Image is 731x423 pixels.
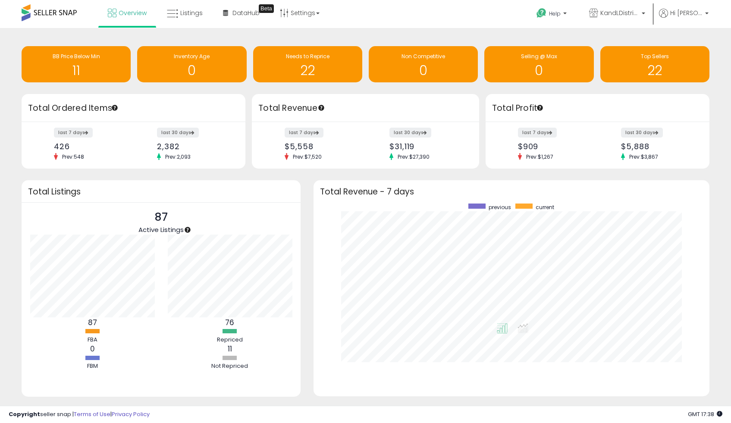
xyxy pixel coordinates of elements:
a: Help [530,1,575,28]
b: 76 [225,317,234,328]
span: Non Competitive [402,53,445,60]
div: FBA [66,336,118,344]
div: Tooltip anchor [259,4,274,13]
h1: 22 [605,63,705,78]
span: current [536,204,554,211]
div: Tooltip anchor [536,104,544,112]
a: Non Competitive 0 [369,46,478,82]
a: Terms of Use [74,410,110,418]
label: last 30 days [621,128,663,138]
h1: 0 [141,63,242,78]
h1: 22 [257,63,358,78]
h3: Total Listings [28,188,294,195]
i: Get Help [536,8,547,19]
div: seller snap | | [9,410,150,419]
span: KandLDistribution LLC [600,9,639,17]
div: $5,558 [285,142,359,151]
div: 2,382 [157,142,230,151]
div: Tooltip anchor [184,226,191,234]
div: $909 [518,142,591,151]
span: Needs to Reprice [286,53,329,60]
span: Help [549,10,561,17]
span: Prev: $27,390 [393,153,434,160]
h3: Total Ordered Items [28,102,239,114]
label: last 7 days [285,128,323,138]
h1: 0 [373,63,474,78]
span: Top Sellers [641,53,669,60]
div: 426 [54,142,127,151]
a: Top Sellers 22 [600,46,709,82]
span: Inventory Age [174,53,210,60]
div: Repriced [204,336,256,344]
h1: 11 [26,63,126,78]
span: Overview [119,9,147,17]
a: Needs to Reprice 22 [253,46,362,82]
label: last 30 days [389,128,431,138]
span: Listings [180,9,203,17]
b: 11 [228,344,232,354]
span: Prev: $1,267 [522,153,558,160]
a: Hi [PERSON_NAME] [659,9,709,28]
span: DataHub [232,9,260,17]
div: Not Repriced [204,362,256,370]
h3: Total Revenue - 7 days [320,188,703,195]
span: Prev: 548 [58,153,88,160]
a: Selling @ Max 0 [484,46,593,82]
div: $31,119 [389,142,464,151]
span: previous [489,204,511,211]
label: last 7 days [518,128,557,138]
strong: Copyright [9,410,40,418]
label: last 7 days [54,128,93,138]
label: last 30 days [157,128,199,138]
h3: Total Profit [492,102,703,114]
div: $5,888 [621,142,694,151]
span: Hi [PERSON_NAME] [670,9,703,17]
span: Prev: $7,520 [289,153,326,160]
a: Privacy Policy [112,410,150,418]
span: Selling @ Max [521,53,557,60]
div: Tooltip anchor [111,104,119,112]
a: BB Price Below Min 11 [22,46,131,82]
span: Active Listings [138,225,184,234]
b: 0 [90,344,95,354]
p: 87 [138,209,184,226]
h3: Total Revenue [258,102,473,114]
a: Inventory Age 0 [137,46,246,82]
span: Prev: 2,093 [161,153,195,160]
span: 2025-10-12 17:38 GMT [688,410,722,418]
div: FBM [66,362,118,370]
span: Prev: $3,867 [625,153,662,160]
b: 87 [88,317,97,328]
h1: 0 [489,63,589,78]
div: Tooltip anchor [317,104,325,112]
span: BB Price Below Min [53,53,100,60]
